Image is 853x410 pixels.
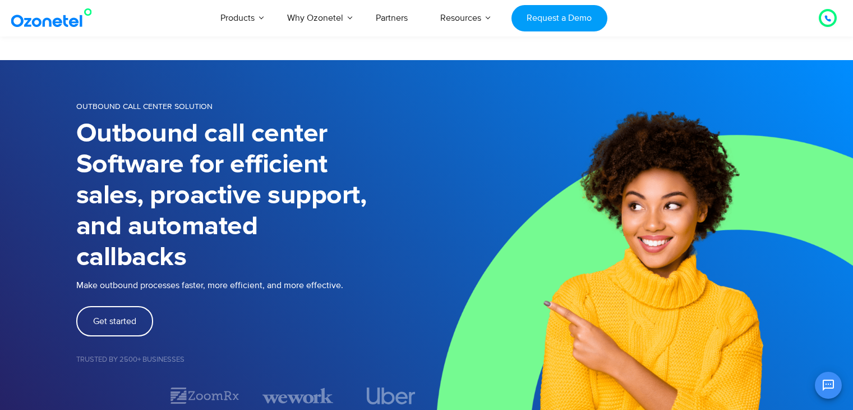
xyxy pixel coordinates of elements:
[76,102,213,111] span: OUTBOUND CALL CENTER SOLUTION
[76,119,427,273] h1: Outbound call center Software for efficient sales, proactive support, and automated callbacks
[262,386,333,406] img: wework
[356,388,426,404] div: 4 / 7
[169,386,240,406] img: zoomrx
[76,306,153,336] a: Get started
[76,386,427,406] div: Image Carousel
[76,356,427,363] h5: Trusted by 2500+ Businesses
[262,386,333,406] div: 3 / 7
[367,388,416,404] img: uber
[76,279,427,292] p: Make outbound processes faster, more efficient, and more effective.
[76,389,147,403] div: 1 / 7
[93,317,136,326] span: Get started
[169,386,240,406] div: 2 / 7
[815,372,842,399] button: Open chat
[511,5,607,31] a: Request a Demo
